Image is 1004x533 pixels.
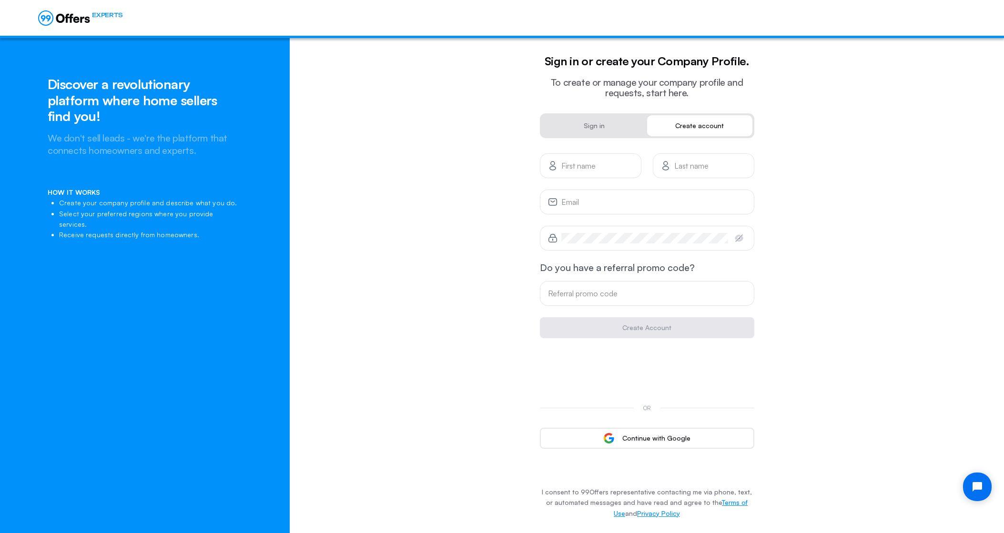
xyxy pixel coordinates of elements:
a: EXPERTS [38,10,122,26]
iframe: Tidio Chat [955,464,1000,509]
a: Privacy Policy [637,509,680,517]
h5: Sign in or create your Company Profile. [540,52,754,70]
li: Select your preferred regions where you provide services. [59,209,242,230]
a: Create account [647,115,752,136]
h2: We don't sell leads - we're the platform that connects homeowners and experts. [48,132,242,157]
a: Sign in [542,115,647,136]
a: Terms of Use [614,498,748,517]
h1: Discover a revolutionary platform where home sellers find you! [48,76,242,124]
li: Create your company profile and describe what you do. [59,198,242,208]
span: OR [634,403,660,412]
h2: To create or manage your company profile and requests, start here. [540,77,754,98]
button: Create Account [540,317,754,338]
p: I consent to 99Offers representative contacting me via phone, text, or automated messages and hav... [540,487,754,519]
span: EXPERTS [92,10,122,20]
p: Do you have a referral promo code? [540,262,754,273]
span: Continue with Google [622,434,690,442]
li: Receive requests directly from homeowners. [59,230,242,240]
p: HOW IT WORKS [48,187,242,198]
button: Continue with Google [540,428,754,449]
